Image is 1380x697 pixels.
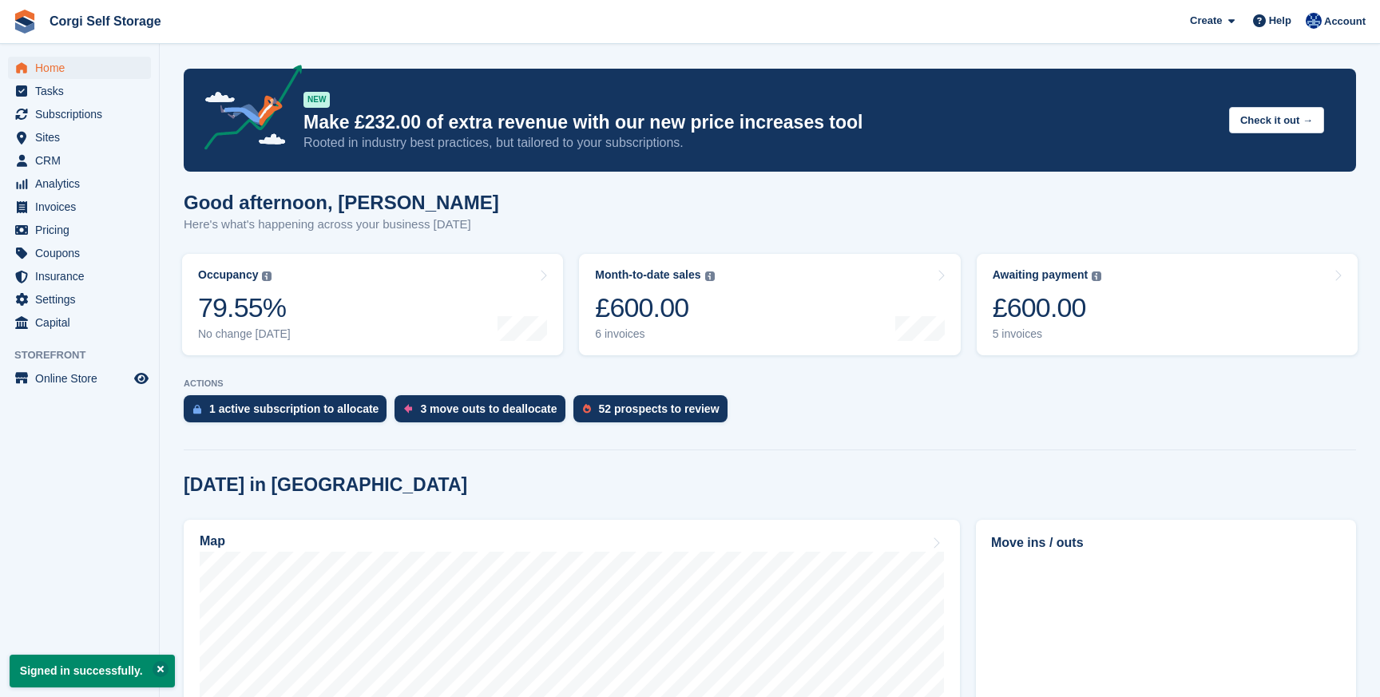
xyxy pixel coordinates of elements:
[573,395,736,430] a: 52 prospects to review
[8,103,151,125] a: menu
[8,288,151,311] a: menu
[35,80,131,102] span: Tasks
[8,242,151,264] a: menu
[43,8,168,34] a: Corgi Self Storage
[303,92,330,108] div: NEW
[198,268,258,282] div: Occupancy
[1269,13,1291,29] span: Help
[184,378,1356,389] p: ACTIONS
[198,327,291,341] div: No change [DATE]
[191,65,303,156] img: price-adjustments-announcement-icon-8257ccfd72463d97f412b2fc003d46551f7dbcb40ab6d574587a9cd5c0d94...
[420,402,557,415] div: 3 move outs to deallocate
[8,367,151,390] a: menu
[200,534,225,548] h2: Map
[35,242,131,264] span: Coupons
[35,103,131,125] span: Subscriptions
[993,268,1089,282] div: Awaiting payment
[1324,14,1366,30] span: Account
[404,404,412,414] img: move_outs_to_deallocate_icon-f764333ba52eb49d3ac5e1228854f67142a1ed5810a6f6cc68b1a99e826820c5.svg
[35,126,131,149] span: Sites
[303,111,1216,134] p: Make £232.00 of extra revenue with our new price increases tool
[35,219,131,241] span: Pricing
[35,288,131,311] span: Settings
[993,327,1102,341] div: 5 invoices
[35,311,131,334] span: Capital
[1190,13,1222,29] span: Create
[35,367,131,390] span: Online Store
[13,10,37,34] img: stora-icon-8386f47178a22dfd0bd8f6a31ec36ba5ce8667c1dd55bd0f319d3a0aa187defe.svg
[1229,107,1324,133] button: Check it out →
[8,219,151,241] a: menu
[193,404,201,414] img: active_subscription_to_allocate_icon-d502201f5373d7db506a760aba3b589e785aa758c864c3986d89f69b8ff3...
[993,291,1102,324] div: £600.00
[8,149,151,172] a: menu
[595,291,714,324] div: £600.00
[599,402,720,415] div: 52 prospects to review
[991,533,1341,552] h2: Move ins / outs
[262,271,272,281] img: icon-info-grey-7440780725fd019a000dd9b08b2336e03edf1995a4989e88bcd33f0948082b44.svg
[395,395,573,430] a: 3 move outs to deallocate
[8,265,151,287] a: menu
[595,327,714,341] div: 6 invoices
[579,254,960,355] a: Month-to-date sales £600.00 6 invoices
[705,271,715,281] img: icon-info-grey-7440780725fd019a000dd9b08b2336e03edf1995a4989e88bcd33f0948082b44.svg
[14,347,159,363] span: Storefront
[595,268,700,282] div: Month-to-date sales
[35,57,131,79] span: Home
[1092,271,1101,281] img: icon-info-grey-7440780725fd019a000dd9b08b2336e03edf1995a4989e88bcd33f0948082b44.svg
[10,655,175,687] p: Signed in successfully.
[35,172,131,195] span: Analytics
[1306,13,1322,29] img: Alan Cooper
[8,126,151,149] a: menu
[8,80,151,102] a: menu
[8,172,151,195] a: menu
[583,404,591,414] img: prospect-51fa495bee0391a8d652442698ab0144808aea92771e9ea1ae160a38d050c398.svg
[184,192,499,213] h1: Good afternoon, [PERSON_NAME]
[209,402,379,415] div: 1 active subscription to allocate
[8,57,151,79] a: menu
[132,369,151,388] a: Preview store
[303,134,1216,152] p: Rooted in industry best practices, but tailored to your subscriptions.
[35,265,131,287] span: Insurance
[184,216,499,234] p: Here's what's happening across your business [DATE]
[184,395,395,430] a: 1 active subscription to allocate
[35,196,131,218] span: Invoices
[198,291,291,324] div: 79.55%
[35,149,131,172] span: CRM
[182,254,563,355] a: Occupancy 79.55% No change [DATE]
[977,254,1358,355] a: Awaiting payment £600.00 5 invoices
[8,196,151,218] a: menu
[184,474,467,496] h2: [DATE] in [GEOGRAPHIC_DATA]
[8,311,151,334] a: menu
